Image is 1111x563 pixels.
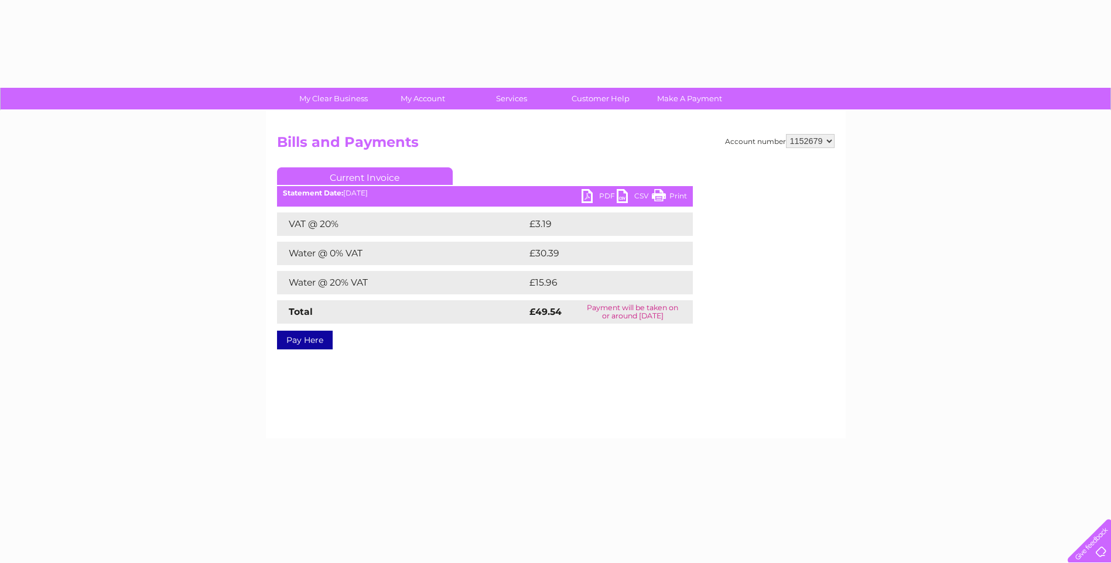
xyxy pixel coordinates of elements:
a: Current Invoice [277,167,453,185]
td: £3.19 [527,212,664,236]
a: PDF [582,189,617,206]
td: Water @ 20% VAT [277,271,527,294]
td: VAT @ 20% [277,212,527,236]
strong: Total [289,306,313,317]
td: £30.39 [527,242,669,265]
a: Customer Help [552,88,649,109]
a: Services [463,88,560,109]
td: Payment will be taken on or around [DATE] [573,300,692,324]
td: Water @ 0% VAT [277,242,527,265]
a: CSV [617,189,652,206]
a: Print [652,189,687,206]
div: [DATE] [277,189,693,197]
h2: Bills and Payments [277,134,835,156]
td: £15.96 [527,271,668,294]
b: Statement Date: [283,188,343,197]
a: Make A Payment [641,88,738,109]
a: My Account [374,88,471,109]
strong: £49.54 [529,306,562,317]
div: Account number [725,134,835,148]
a: Pay Here [277,331,333,349]
a: My Clear Business [285,88,382,109]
